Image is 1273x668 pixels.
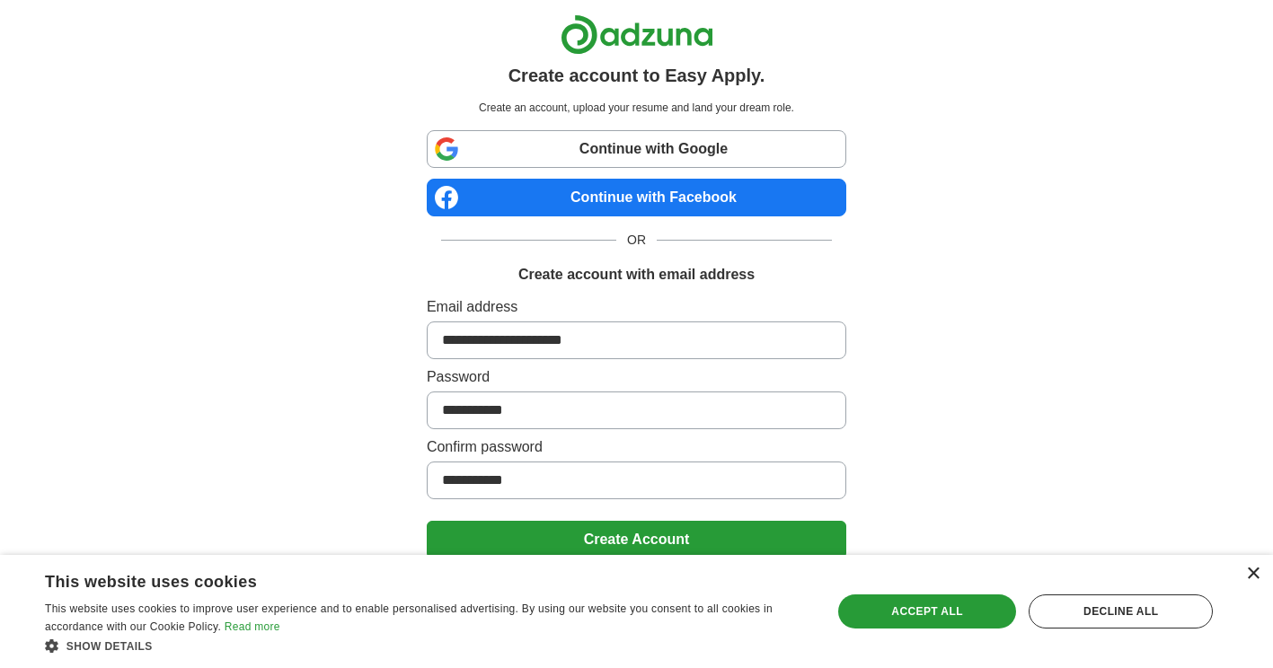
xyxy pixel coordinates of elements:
[1029,594,1213,628] div: Decline all
[45,602,773,633] span: This website uses cookies to improve user experience and to enable personalised advertising. By u...
[430,100,843,116] p: Create an account, upload your resume and land your dream role.
[66,640,153,653] span: Show details
[427,436,846,458] label: Confirm password
[427,296,846,318] label: Email address
[427,179,846,216] a: Continue with Facebook
[427,130,846,168] a: Continue with Google
[427,366,846,388] label: Password
[1246,567,1260,581] div: Close
[45,637,809,655] div: Show details
[518,264,755,286] h1: Create account with email address
[427,521,846,558] button: Create Account
[616,231,657,250] span: OR
[225,620,280,633] a: Read more, opens a new window
[838,594,1017,628] div: Accept all
[561,14,713,55] img: Adzuna logo
[45,566,764,593] div: This website uses cookies
[508,62,765,89] h1: Create account to Easy Apply.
